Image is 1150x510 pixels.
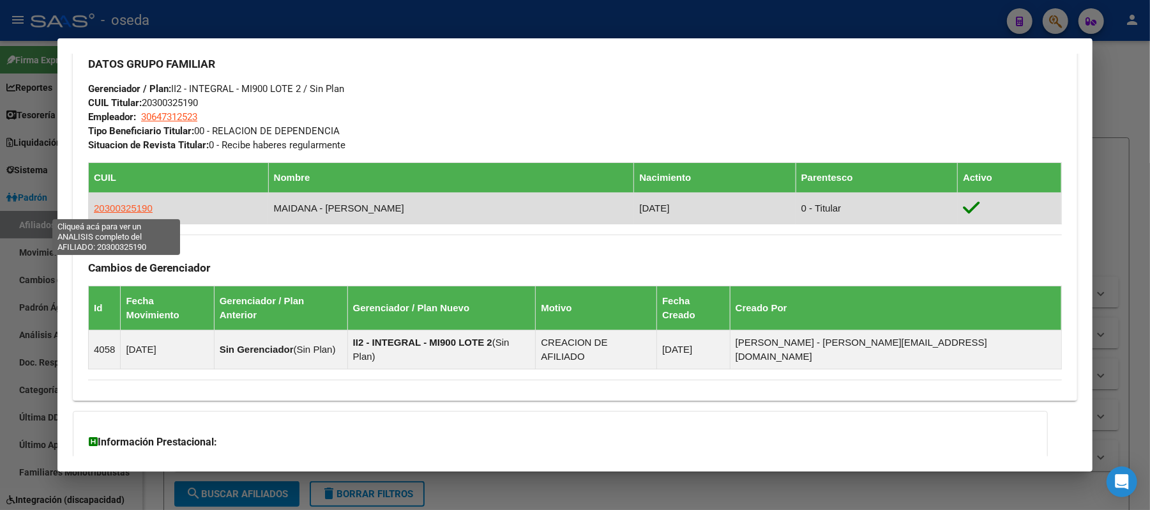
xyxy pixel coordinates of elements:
div: Open Intercom Messenger [1107,467,1137,497]
th: Nombre [268,163,634,193]
h3: DATOS GRUPO FAMILIAR [88,57,1062,71]
th: CUIL [89,163,269,193]
h3: Cambios de Gerenciador [88,261,1062,275]
th: Gerenciador / Plan Nuevo [347,286,536,330]
strong: Situacion de Revista Titular: [88,139,209,151]
span: Sin Plan [297,344,333,355]
th: Fecha Creado [657,286,730,330]
td: [DATE] [121,330,214,369]
span: II2 - INTEGRAL - MI900 LOTE 2 / Sin Plan [88,83,344,95]
strong: CUIL Titular: [88,97,142,109]
td: CREACION DE AFILIADO [536,330,657,369]
span: 00 - RELACION DE DEPENDENCIA [88,125,340,137]
th: Creado Por [730,286,1061,330]
td: 0 - Titular [796,193,957,224]
th: Activo [958,163,1062,193]
td: [DATE] [634,193,796,224]
td: 4058 [89,330,121,369]
span: 30647312523 [141,111,197,123]
span: 20300325190 [94,203,153,213]
th: Gerenciador / Plan Anterior [214,286,347,330]
th: Motivo [536,286,657,330]
strong: Tipo Beneficiario Titular: [88,125,194,137]
span: 20300325190 [88,97,198,109]
strong: Sin Gerenciador [220,344,294,355]
th: Fecha Movimiento [121,286,214,330]
strong: II2 - INTEGRAL - MI900 LOTE 2 [353,337,492,348]
td: ( ) [214,330,347,369]
span: 0 - Recibe haberes regularmente [88,139,345,151]
td: [DATE] [657,330,730,369]
h3: Información Prestacional: [89,435,1032,450]
th: Id [89,286,121,330]
td: ( ) [347,330,536,369]
th: Parentesco [796,163,957,193]
th: Nacimiento [634,163,796,193]
strong: Empleador: [88,111,136,123]
strong: Gerenciador / Plan: [88,83,171,95]
td: [PERSON_NAME] - [PERSON_NAME][EMAIL_ADDRESS][DOMAIN_NAME] [730,330,1061,369]
td: MAIDANA - [PERSON_NAME] [268,193,634,224]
